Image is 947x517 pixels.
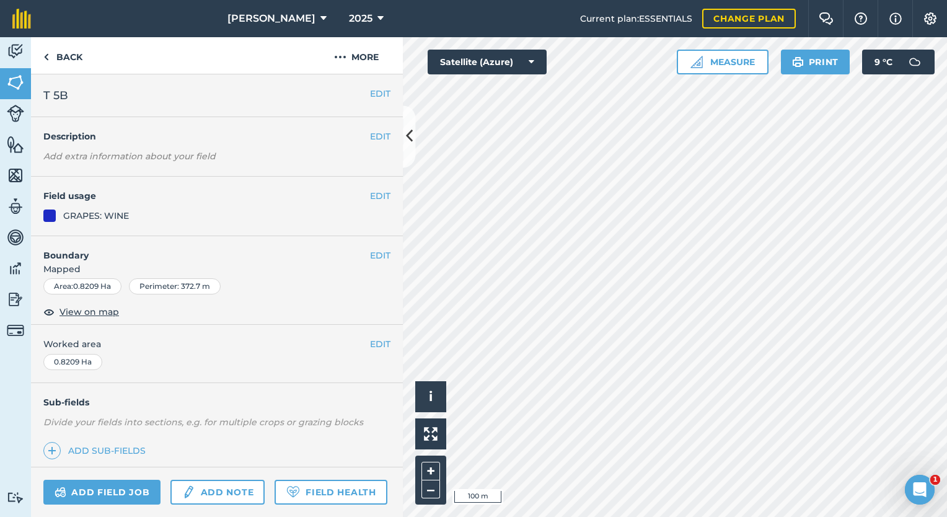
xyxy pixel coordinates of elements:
[902,50,927,74] img: svg+xml;base64,PD94bWwgdmVyc2lvbj0iMS4wIiBlbmNvZGluZz0idXRmLTgiPz4KPCEtLSBHZW5lcmF0b3I6IEFkb2JlIE...
[227,11,315,26] span: [PERSON_NAME]
[580,12,692,25] span: Current plan : ESSENTIALS
[7,135,24,154] img: svg+xml;base64,PHN2ZyB4bWxucz0iaHR0cDovL3d3dy53My5vcmcvMjAwMC9zdmciIHdpZHRoPSI1NiIgaGVpZ2h0PSI2MC...
[12,9,31,29] img: fieldmargin Logo
[7,228,24,247] img: svg+xml;base64,PD94bWwgdmVyc2lvbj0iMS4wIiBlbmNvZGluZz0idXRmLTgiPz4KPCEtLSBHZW5lcmF0b3I6IEFkb2JlIE...
[129,278,221,294] div: Perimeter : 372.7 m
[59,305,119,319] span: View on map
[7,73,24,92] img: svg+xml;base64,PHN2ZyB4bWxucz0iaHR0cDovL3d3dy53My5vcmcvMjAwMC9zdmciIHdpZHRoPSI1NiIgaGVpZ2h0PSI2MC...
[421,480,440,498] button: –
[690,56,703,68] img: Ruler icon
[48,443,56,458] img: svg+xml;base64,PHN2ZyB4bWxucz0iaHR0cDovL3d3dy53My5vcmcvMjAwMC9zdmciIHdpZHRoPSIxNCIgaGVpZ2h0PSIyNC...
[275,480,387,505] a: Field Health
[923,12,938,25] img: A cog icon
[7,197,24,216] img: svg+xml;base64,PD94bWwgdmVyc2lvbj0iMS4wIiBlbmNvZGluZz0idXRmLTgiPz4KPCEtLSBHZW5lcmF0b3I6IEFkb2JlIE...
[905,475,935,505] iframe: Intercom live chat
[31,262,403,276] span: Mapped
[43,337,390,351] span: Worked area
[370,249,390,262] button: EDIT
[677,50,769,74] button: Measure
[930,475,940,485] span: 1
[853,12,868,25] img: A question mark icon
[370,189,390,203] button: EDIT
[862,50,935,74] button: 9 °C
[31,395,403,409] h4: Sub-fields
[349,11,372,26] span: 2025
[334,50,346,64] img: svg+xml;base64,PHN2ZyB4bWxucz0iaHR0cDovL3d3dy53My5vcmcvMjAwMC9zdmciIHdpZHRoPSIyMCIgaGVpZ2h0PSIyNC...
[43,87,68,104] span: T 5B
[43,189,370,203] h4: Field usage
[874,50,892,74] span: 9 ° C
[702,9,796,29] a: Change plan
[170,480,265,505] a: Add note
[7,322,24,339] img: svg+xml;base64,PD94bWwgdmVyc2lvbj0iMS4wIiBlbmNvZGluZz0idXRmLTgiPz4KPCEtLSBHZW5lcmF0b3I6IEFkb2JlIE...
[43,304,119,319] button: View on map
[55,485,66,500] img: svg+xml;base64,PD94bWwgdmVyc2lvbj0iMS4wIiBlbmNvZGluZz0idXRmLTgiPz4KPCEtLSBHZW5lcmF0b3I6IEFkb2JlIE...
[7,105,24,122] img: svg+xml;base64,PD94bWwgdmVyc2lvbj0iMS4wIiBlbmNvZGluZz0idXRmLTgiPz4KPCEtLSBHZW5lcmF0b3I6IEFkb2JlIE...
[370,87,390,100] button: EDIT
[43,278,121,294] div: Area : 0.8209 Ha
[43,50,49,64] img: svg+xml;base64,PHN2ZyB4bWxucz0iaHR0cDovL3d3dy53My5vcmcvMjAwMC9zdmciIHdpZHRoPSI5IiBoZWlnaHQ9IjI0Ii...
[429,389,433,404] span: i
[43,304,55,319] img: svg+xml;base64,PHN2ZyB4bWxucz0iaHR0cDovL3d3dy53My5vcmcvMjAwMC9zdmciIHdpZHRoPSIxOCIgaGVpZ2h0PSIyNC...
[7,166,24,185] img: svg+xml;base64,PHN2ZyB4bWxucz0iaHR0cDovL3d3dy53My5vcmcvMjAwMC9zdmciIHdpZHRoPSI1NiIgaGVpZ2h0PSI2MC...
[370,337,390,351] button: EDIT
[43,151,216,162] em: Add extra information about your field
[31,236,370,262] h4: Boundary
[819,12,834,25] img: Two speech bubbles overlapping with the left bubble in the forefront
[7,290,24,309] img: svg+xml;base64,PD94bWwgdmVyc2lvbj0iMS4wIiBlbmNvZGluZz0idXRmLTgiPz4KPCEtLSBHZW5lcmF0b3I6IEFkb2JlIE...
[43,130,390,143] h4: Description
[7,42,24,61] img: svg+xml;base64,PD94bWwgdmVyc2lvbj0iMS4wIiBlbmNvZGluZz0idXRmLTgiPz4KPCEtLSBHZW5lcmF0b3I6IEFkb2JlIE...
[43,354,102,370] div: 0.8209 Ha
[43,442,151,459] a: Add sub-fields
[7,259,24,278] img: svg+xml;base64,PD94bWwgdmVyc2lvbj0iMS4wIiBlbmNvZGluZz0idXRmLTgiPz4KPCEtLSBHZW5lcmF0b3I6IEFkb2JlIE...
[7,492,24,503] img: svg+xml;base64,PD94bWwgdmVyc2lvbj0iMS4wIiBlbmNvZGluZz0idXRmLTgiPz4KPCEtLSBHZW5lcmF0b3I6IEFkb2JlIE...
[310,37,403,74] button: More
[428,50,547,74] button: Satellite (Azure)
[370,130,390,143] button: EDIT
[415,381,446,412] button: i
[43,417,363,428] em: Divide your fields into sections, e.g. for multiple crops or grazing blocks
[43,480,161,505] a: Add field job
[424,427,438,441] img: Four arrows, one pointing top left, one top right, one bottom right and the last bottom left
[182,485,195,500] img: svg+xml;base64,PD94bWwgdmVyc2lvbj0iMS4wIiBlbmNvZGluZz0idXRmLTgiPz4KPCEtLSBHZW5lcmF0b3I6IEFkb2JlIE...
[31,37,95,74] a: Back
[792,55,804,69] img: svg+xml;base64,PHN2ZyB4bWxucz0iaHR0cDovL3d3dy53My5vcmcvMjAwMC9zdmciIHdpZHRoPSIxOSIgaGVpZ2h0PSIyNC...
[889,11,902,26] img: svg+xml;base64,PHN2ZyB4bWxucz0iaHR0cDovL3d3dy53My5vcmcvMjAwMC9zdmciIHdpZHRoPSIxNyIgaGVpZ2h0PSIxNy...
[421,462,440,480] button: +
[781,50,850,74] button: Print
[63,209,129,223] div: GRAPES: WINE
